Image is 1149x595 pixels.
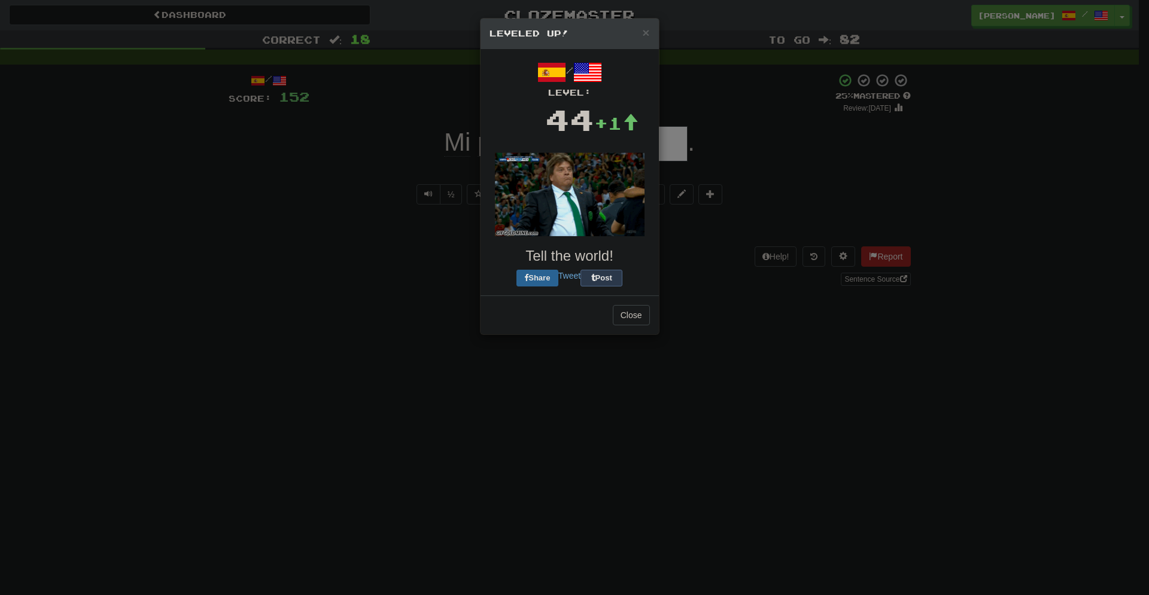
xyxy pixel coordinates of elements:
[545,99,594,141] div: 44
[594,111,639,135] div: +1
[490,28,650,39] h5: Leveled Up!
[558,271,580,280] a: Tweet
[580,270,622,286] button: Post
[490,248,650,264] h3: Tell the world!
[490,87,650,99] div: Level:
[613,305,650,325] button: Close
[490,58,650,99] div: /
[642,26,649,39] button: Close
[642,26,649,39] span: ×
[516,270,558,286] button: Share
[495,152,645,236] img: soccer-coach-305de1daf777ce53eb89c6f6bc29008043040bc4dbfb934f710cb4871828419f.gif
